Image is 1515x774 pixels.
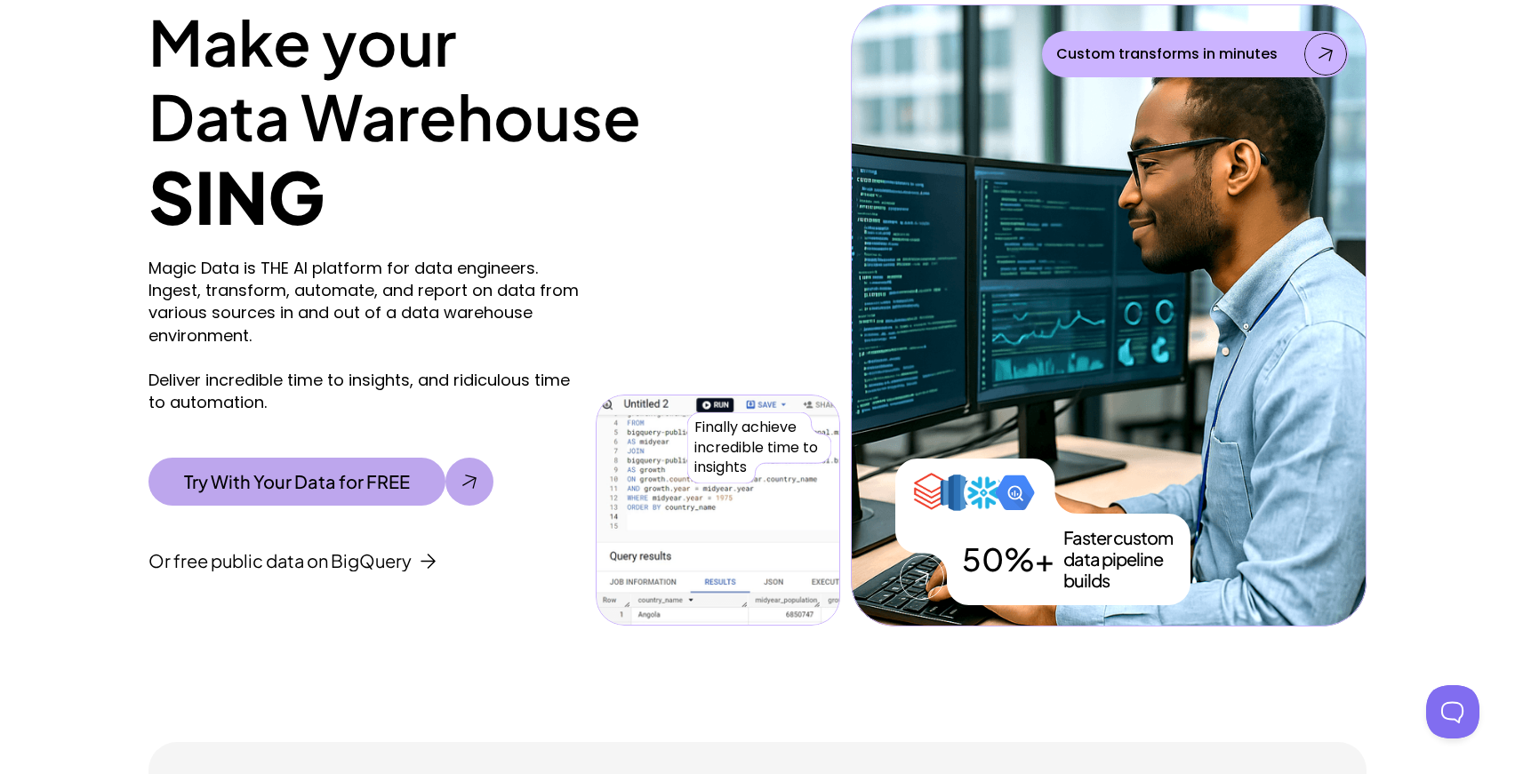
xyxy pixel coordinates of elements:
p: Custom transforms in minutes [1056,44,1278,65]
p: 50%+ [962,540,1054,578]
a: Or free public data on BigQuery [148,550,436,571]
a: Try With Your Data for FREE [148,458,493,506]
p: Or free public data on BigQuery [148,550,412,571]
a: Custom transforms in minutes [1042,31,1349,77]
iframe: Toggle Customer Support [1426,685,1479,738]
p: Finally achieve incredible time to insights [694,418,824,477]
strong: SING [148,151,325,241]
p: Magic Data is THE AI platform for data engineers. Ingest, transform, automate, and report on data... [148,257,587,413]
p: Faster custom data pipeline builds [1063,527,1195,591]
p: Try With Your Data for FREE [184,471,410,492]
h1: Make your Data Warehouse [148,4,840,154]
